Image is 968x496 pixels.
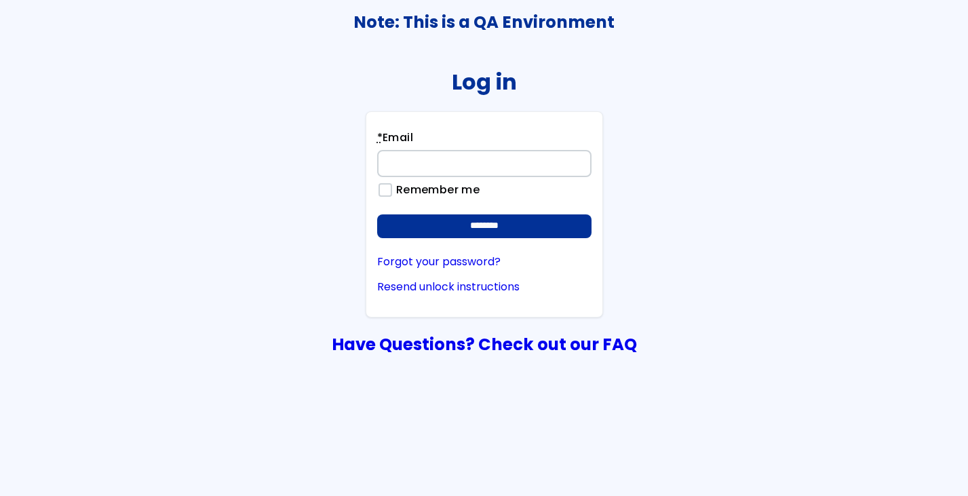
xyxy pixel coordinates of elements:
[389,184,480,196] label: Remember me
[377,281,592,293] a: Resend unlock instructions
[377,256,592,268] a: Forgot your password?
[377,130,413,150] label: Email
[332,332,637,356] a: Have Questions? Check out our FAQ
[1,13,967,32] h3: Note: This is a QA Environment
[452,69,517,94] h2: Log in
[377,130,383,145] abbr: required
